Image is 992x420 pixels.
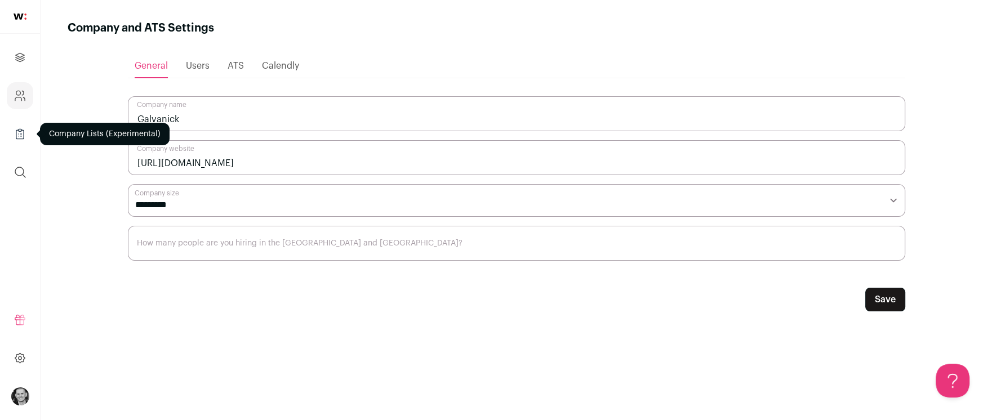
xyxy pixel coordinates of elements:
[865,288,905,311] button: Save
[135,61,168,70] span: General
[186,55,210,77] a: Users
[262,55,299,77] a: Calendly
[7,82,33,109] a: Company and ATS Settings
[228,55,244,77] a: ATS
[11,387,29,405] button: Open dropdown
[11,387,29,405] img: 1798315-medium_jpg
[936,364,969,397] iframe: Help Scout Beacon - Open
[7,44,33,71] a: Projects
[128,96,905,131] input: Company name
[186,61,210,70] span: Users
[7,120,33,148] a: Company Lists
[128,226,905,261] input: How many people are you hiring in the US and Canada?
[14,14,26,20] img: wellfound-shorthand-0d5821cbd27db2630d0214b213865d53afaa358527fdda9d0ea32b1df1b89c2c.svg
[262,61,299,70] span: Calendly
[228,61,244,70] span: ATS
[128,140,905,175] input: Company website
[40,123,170,145] div: Company Lists (Experimental)
[68,20,214,36] h1: Company and ATS Settings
